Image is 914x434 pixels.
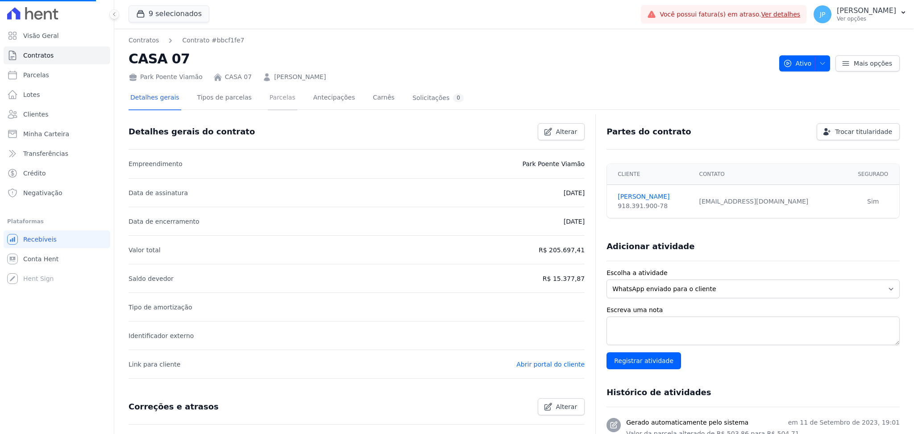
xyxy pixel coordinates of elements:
h3: Histórico de atividades [607,387,711,398]
a: Alterar [538,398,585,415]
h3: Gerado automaticamente pelo sistema [626,418,748,427]
span: Trocar titularidade [835,127,892,136]
p: Saldo devedor [129,273,174,284]
p: [DATE] [564,188,585,198]
a: Antecipações [312,87,357,110]
span: Minha Carteira [23,129,69,138]
span: Clientes [23,110,48,119]
th: Cliente [607,164,694,185]
span: Recebíveis [23,235,57,244]
span: Contratos [23,51,54,60]
input: Registrar atividade [607,352,681,369]
button: 9 selecionados [129,5,209,22]
a: [PERSON_NAME] [618,192,688,201]
span: Mais opções [854,59,892,68]
span: Negativação [23,188,62,197]
span: JP [820,11,826,17]
a: Contratos [4,46,110,64]
p: R$ 15.377,87 [543,273,585,284]
p: Data de assinatura [129,188,188,198]
a: Recebíveis [4,230,110,248]
span: Ativo [783,55,812,71]
span: Lotes [23,90,40,99]
h2: CASA 07 [129,49,772,69]
div: 0 [453,94,464,102]
button: Ativo [779,55,831,71]
a: Negativação [4,184,110,202]
p: [PERSON_NAME] [837,6,896,15]
td: Sim [847,185,899,218]
div: 918.391.900-78 [618,201,688,211]
span: Transferências [23,149,68,158]
a: Alterar [538,123,585,140]
h3: Partes do contrato [607,126,691,137]
p: Data de encerramento [129,216,199,227]
div: [EMAIL_ADDRESS][DOMAIN_NAME] [699,197,842,206]
a: Carnês [371,87,396,110]
a: Abrir portal do cliente [516,361,585,368]
h3: Detalhes gerais do contrato [129,126,255,137]
p: em 11 de Setembro de 2023, 19:01 [788,418,900,427]
p: R$ 205.697,41 [539,245,585,255]
div: Plataformas [7,216,107,227]
a: Parcelas [268,87,297,110]
a: Mais opções [835,55,900,71]
label: Escreva uma nota [607,305,900,315]
p: Identificador externo [129,330,194,341]
div: Solicitações [412,94,464,102]
h3: Adicionar atividade [607,241,694,252]
a: Lotes [4,86,110,104]
div: Park Poente Viamão [129,72,203,82]
a: Solicitações0 [411,87,465,110]
a: Tipos de parcelas [195,87,253,110]
a: Parcelas [4,66,110,84]
span: Alterar [556,127,577,136]
a: CASA 07 [225,72,252,82]
span: Crédito [23,169,46,178]
a: Conta Hent [4,250,110,268]
a: Crédito [4,164,110,182]
span: Conta Hent [23,255,58,263]
p: Valor total [129,245,161,255]
nav: Breadcrumb [129,36,772,45]
a: Minha Carteira [4,125,110,143]
h3: Correções e atrasos [129,401,219,412]
a: Visão Geral [4,27,110,45]
p: Tipo de amortização [129,302,192,313]
span: Parcelas [23,71,49,79]
span: Visão Geral [23,31,59,40]
p: Empreendimento [129,159,183,169]
label: Escolha a atividade [607,268,900,278]
nav: Breadcrumb [129,36,244,45]
button: JP [PERSON_NAME] Ver opções [806,2,914,27]
span: Alterar [556,402,577,411]
a: Clientes [4,105,110,123]
p: Link para cliente [129,359,180,370]
a: Ver detalhes [761,11,801,18]
p: Ver opções [837,15,896,22]
a: Contrato #bbcf1fe7 [182,36,244,45]
th: Contato [694,164,847,185]
a: Detalhes gerais [129,87,181,110]
p: [DATE] [564,216,585,227]
span: Você possui fatura(s) em atraso. [660,10,800,19]
a: Transferências [4,145,110,163]
a: Trocar titularidade [817,123,900,140]
th: Segurado [847,164,899,185]
a: [PERSON_NAME] [274,72,326,82]
p: Park Poente Viamão [522,159,585,169]
a: Contratos [129,36,159,45]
